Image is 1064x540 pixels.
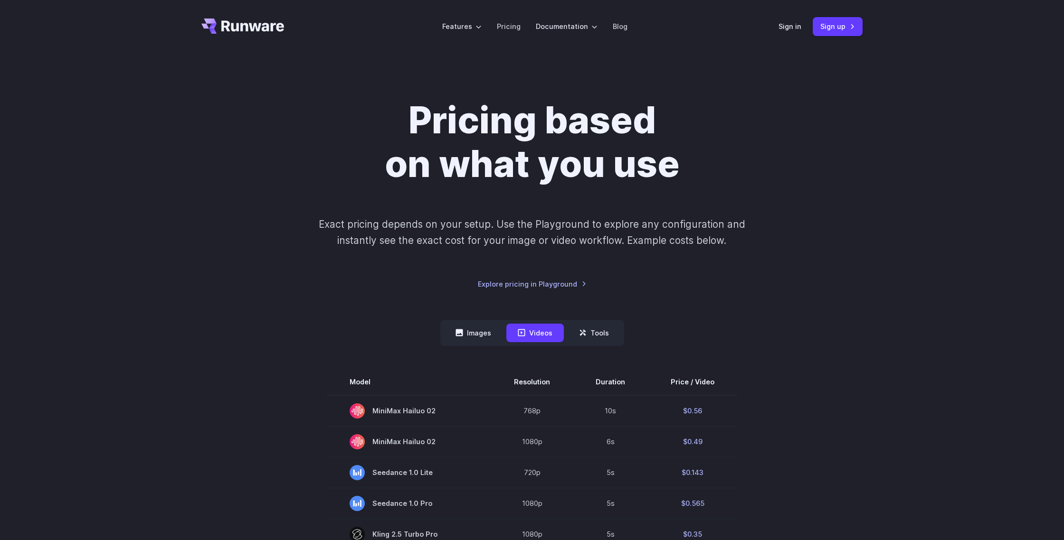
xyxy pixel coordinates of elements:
[506,324,564,342] button: Videos
[536,21,598,32] label: Documentation
[350,434,468,449] span: MiniMax Hailuo 02
[813,17,863,36] a: Sign up
[648,457,737,488] td: $0.143
[573,426,648,457] td: 6s
[491,488,573,519] td: 1080p
[442,21,482,32] label: Features
[648,488,737,519] td: $0.565
[327,369,491,395] th: Model
[648,369,737,395] th: Price / Video
[568,324,620,342] button: Tools
[350,403,468,419] span: MiniMax Hailuo 02
[444,324,503,342] button: Images
[350,496,468,511] span: Seedance 1.0 Pro
[573,457,648,488] td: 5s
[573,395,648,427] td: 10s
[573,369,648,395] th: Duration
[648,395,737,427] td: $0.56
[491,426,573,457] td: 1080p
[779,21,801,32] a: Sign in
[350,465,468,480] span: Seedance 1.0 Lite
[267,99,797,186] h1: Pricing based on what you use
[497,21,521,32] a: Pricing
[491,369,573,395] th: Resolution
[201,19,284,34] a: Go to /
[648,426,737,457] td: $0.49
[478,279,587,289] a: Explore pricing in Playground
[491,457,573,488] td: 720p
[491,395,573,427] td: 768p
[573,488,648,519] td: 5s
[613,21,627,32] a: Blog
[301,216,763,248] p: Exact pricing depends on your setup. Use the Playground to explore any configuration and instantl...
